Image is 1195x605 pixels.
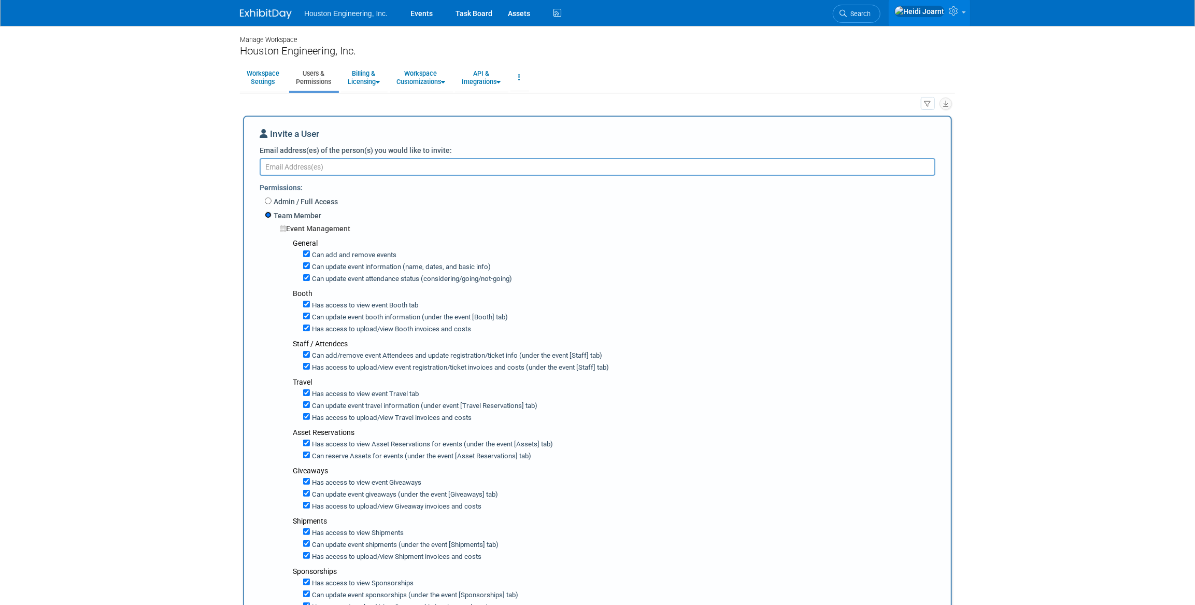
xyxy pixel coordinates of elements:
div: Asset Reservations [293,427,922,438]
label: Can reserve Assets for events (under the event [Asset Reservations] tab) [310,452,531,461]
a: Users &Permissions [289,65,338,90]
div: Manage Workspace [240,26,955,45]
label: Team Member [272,210,321,221]
span: Search [847,10,871,18]
span: Houston Engineering, Inc. [304,9,388,18]
a: API &Integrations [455,65,507,90]
label: Can add/remove event Attendees and update registration/ticket info (under the event [Staff] tab) [310,351,602,361]
label: Can update event information (name, dates, and basic info) [310,262,491,272]
img: ExhibitDay [240,9,292,19]
label: Has access to view Asset Reservations for events (under the event [Assets] tab) [310,440,553,449]
div: General [293,238,922,248]
label: Can update event giveaways (under the event [Giveaways] tab) [310,490,498,500]
div: Permissions: [260,178,943,195]
div: Shipments [293,516,922,526]
div: Travel [293,377,922,387]
label: Can update event sponsorships (under the event [Sponsorships] tab) [310,590,518,600]
div: Sponsorships [293,566,922,576]
label: Has access to upload/view Travel invoices and costs [310,413,472,423]
a: WorkspaceCustomizations [390,65,452,90]
div: Giveaways [293,466,922,476]
label: Has access to upload/view Booth invoices and costs [310,325,471,334]
a: Billing &Licensing [341,65,387,90]
label: Can update event booth information (under the event [Booth] tab) [310,313,508,322]
label: Has access to view event Travel tab [310,389,419,399]
label: Has access to upload/view event registration/ticket invoices and costs (under the event [Staff] tab) [310,363,609,373]
div: Event Management [280,223,922,234]
label: Has access to upload/view Shipment invoices and costs [310,552,481,562]
a: Search [833,5,880,23]
div: Booth [293,288,922,299]
label: Can add and remove events [310,250,396,260]
div: Houston Engineering, Inc. [240,45,955,58]
label: Has access to view Shipments [310,528,404,538]
label: Has access to view Sponsorships [310,579,414,588]
label: Can update event attendance status (considering/going/not-going) [310,274,512,284]
label: Can update event travel information (under event [Travel Reservations] tab) [310,401,537,411]
label: Can update event shipments (under the event [Shipments] tab) [310,540,499,550]
label: Has access to view event Booth tab [310,301,418,311]
label: Has access to view event Giveaways [310,478,421,488]
img: Heidi Joarnt [894,6,945,17]
a: WorkspaceSettings [240,65,286,90]
label: Admin / Full Access [272,196,338,207]
div: Staff / Attendees [293,339,922,349]
div: Invite a User [260,128,935,145]
label: Has access to upload/view Giveaway invoices and costs [310,502,481,512]
label: Email address(es) of the person(s) you would like to invite: [260,145,452,156]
